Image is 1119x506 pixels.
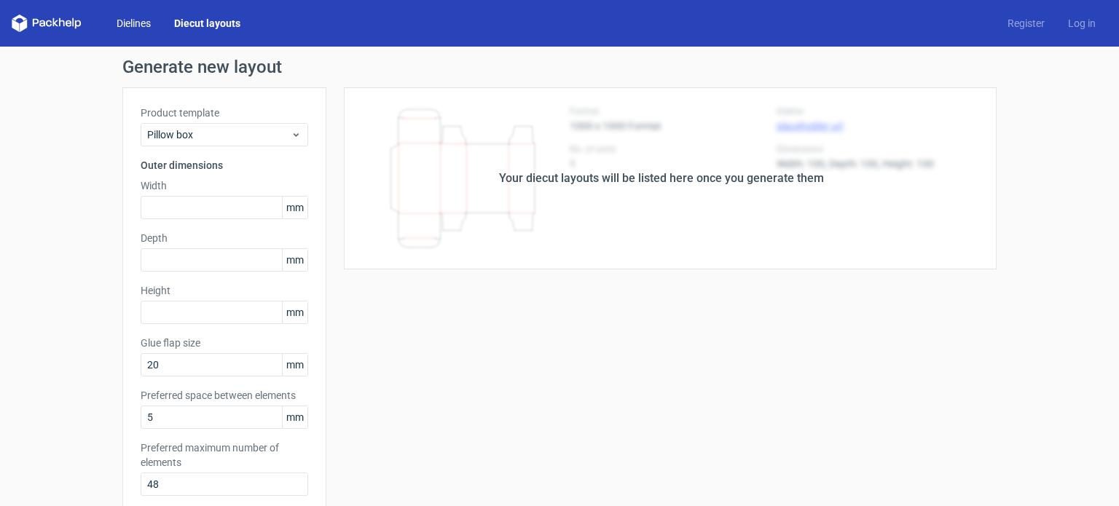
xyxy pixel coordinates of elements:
[141,388,308,403] label: Preferred space between elements
[282,249,307,271] span: mm
[282,354,307,376] span: mm
[141,336,308,350] label: Glue flap size
[1056,16,1107,31] a: Log in
[147,127,291,142] span: Pillow box
[105,16,162,31] a: Dielines
[141,283,308,298] label: Height
[282,197,307,218] span: mm
[996,16,1056,31] a: Register
[282,301,307,323] span: mm
[141,231,308,245] label: Depth
[282,406,307,428] span: mm
[122,58,997,76] h1: Generate new layout
[162,16,252,31] a: Diecut layouts
[141,440,308,470] label: Preferred maximum number of elements
[141,158,308,173] h3: Outer dimensions
[141,178,308,193] label: Width
[499,170,824,187] div: Your diecut layouts will be listed here once you generate them
[141,106,308,120] label: Product template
